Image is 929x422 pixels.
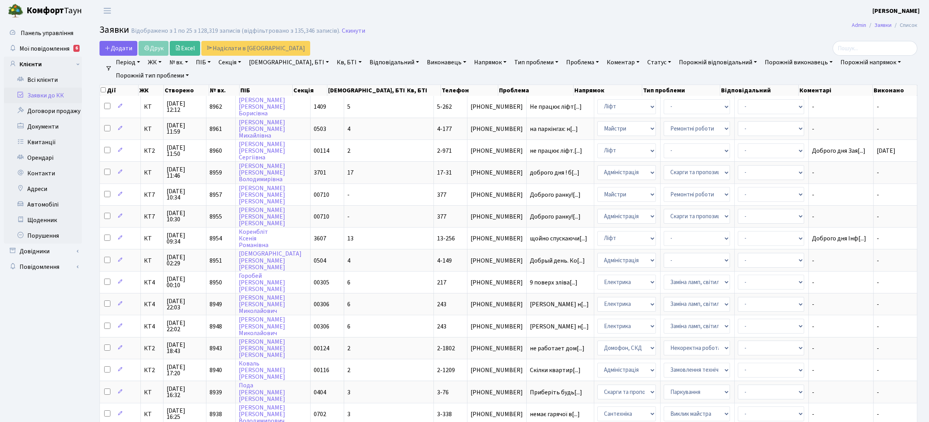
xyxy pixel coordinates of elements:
[144,411,160,417] span: КТ
[144,279,160,286] span: КТ4
[239,228,268,249] a: КоренблітКсеніяРоманівна
[314,125,326,133] span: 0503
[424,56,469,69] a: Виконавець
[676,56,760,69] a: Порожній відповідальний
[840,17,929,34] nav: breadcrumb
[144,345,160,351] span: КТ2
[530,256,585,265] span: Добрый день. Ко[...]
[347,278,350,287] span: 6
[471,126,523,132] span: [PHONE_NUMBER]
[73,45,80,52] div: 6
[4,244,82,259] a: Довідники
[167,320,203,332] span: [DATE] 22:02
[812,126,870,132] span: -
[812,147,865,155] span: Доброго дня Зая[...]
[210,344,222,353] span: 8943
[812,367,870,373] span: -
[239,250,302,272] a: [DEMOGRAPHIC_DATA][PERSON_NAME][PERSON_NAME]
[246,56,332,69] a: [DEMOGRAPHIC_DATA], БТІ
[437,388,449,397] span: 3-76
[441,85,498,96] th: Телефон
[347,256,350,265] span: 4
[4,134,82,150] a: Квитанції
[167,188,203,201] span: [DATE] 10:34
[530,300,589,309] span: [PERSON_NAME] н[...]
[471,235,523,242] span: [PHONE_NUMBER]
[144,367,160,373] span: КТ2
[347,234,353,243] span: 13
[437,278,446,287] span: 217
[530,147,582,155] span: не працює ліфт.[...]
[873,85,918,96] th: Виконано
[4,150,82,166] a: Орендарі
[239,272,285,293] a: Горобей[PERSON_NAME][PERSON_NAME]
[327,85,406,96] th: [DEMOGRAPHIC_DATA], БТІ
[314,256,326,265] span: 0504
[210,388,222,397] span: 8939
[314,388,326,397] span: 0404
[4,181,82,197] a: Адреси
[471,323,523,330] span: [PHONE_NUMBER]
[4,41,82,57] a: Мої повідомлення6
[145,56,165,69] a: ЖК
[167,276,203,288] span: [DATE] 00:10
[812,301,870,307] span: -
[4,103,82,119] a: Договори продажу
[342,27,365,35] a: Скинути
[812,234,866,243] span: Доброго дня Інф[...]
[812,170,870,176] span: -
[471,56,510,69] a: Напрямок
[877,366,879,374] span: -
[877,300,879,309] span: -
[812,192,870,198] span: -
[210,147,222,155] span: 8960
[347,300,350,309] span: 6
[530,102,582,111] span: Не працює ліфт[...]
[314,322,329,331] span: 00306
[20,44,69,53] span: Мої повідомлення
[166,56,191,69] a: № вх.
[437,168,452,177] span: 17-31
[437,322,446,331] span: 243
[347,168,353,177] span: 17
[837,56,904,69] a: Порожній напрямок
[833,41,917,56] input: Пошук...
[4,228,82,244] a: Порушення
[852,21,866,29] a: Admin
[872,7,920,15] b: [PERSON_NAME]
[877,278,879,287] span: -
[762,56,836,69] a: Порожній виконавець
[210,410,222,418] span: 8938
[4,166,82,181] a: Контакти
[530,388,582,397] span: Приберіть будь[...]
[167,145,203,157] span: [DATE] 11:50
[530,322,589,331] span: [PERSON_NAME] н[...]
[437,125,452,133] span: 4-177
[347,212,350,221] span: -
[812,214,870,220] span: -
[877,256,879,265] span: -
[99,41,137,56] a: Додати
[530,191,581,199] span: Доброго ранку![...]
[144,389,160,396] span: КТ
[210,278,222,287] span: 8950
[347,344,350,353] span: 2
[471,301,523,307] span: [PHONE_NUMBER]
[511,56,561,69] a: Тип проблеми
[314,147,329,155] span: 00114
[4,119,82,134] a: Документи
[314,234,326,243] span: 3607
[799,85,873,96] th: Коментарі
[437,191,446,199] span: 377
[98,4,117,17] button: Переключити навігацію
[334,56,364,69] a: Кв, БТІ
[812,389,870,396] span: -
[239,96,285,118] a: [PERSON_NAME][PERSON_NAME]Борисівна
[530,125,578,133] span: на паркінгах: н[...]
[471,279,523,286] span: [PHONE_NUMBER]
[314,410,326,418] span: 0702
[144,104,160,110] span: КТ
[877,191,879,199] span: -
[167,254,203,267] span: [DATE] 02:29
[877,322,879,331] span: -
